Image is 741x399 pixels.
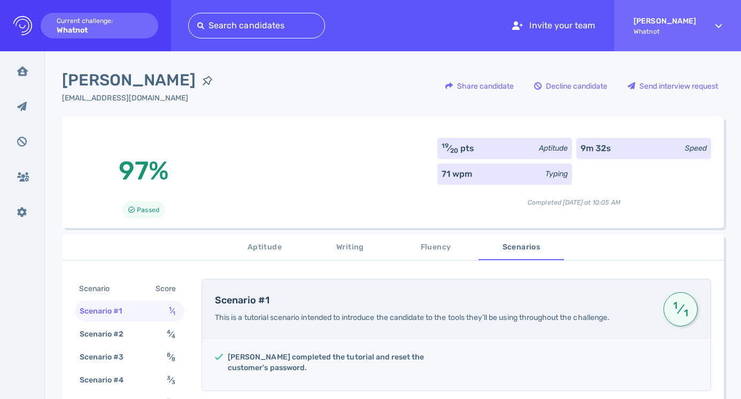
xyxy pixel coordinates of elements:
[172,333,175,340] sub: 4
[581,142,611,155] div: 9m 32s
[439,73,520,99] button: Share candidate
[545,168,568,179] div: Typing
[442,142,475,155] div: ⁄ pts
[485,241,558,254] span: Scenarios
[437,189,711,207] div: Completed [DATE] at 10:05 AM
[167,328,171,335] sup: 4
[440,74,519,98] div: Share candidate
[62,92,219,104] div: Click to copy the email address
[172,379,175,386] sub: 3
[78,372,137,388] div: Scenario #4
[173,310,175,317] sub: 1
[442,168,472,181] div: 71 wpm
[529,74,613,98] div: Decline candidate
[167,374,171,381] sup: 3
[167,330,175,339] span: ⁄
[215,295,651,307] h4: Scenario #1
[228,352,447,373] h5: [PERSON_NAME] completed the tutorial and reset the customer's password.
[137,204,159,216] span: Passed
[539,143,568,154] div: Aptitude
[78,303,135,319] div: Scenario #1
[622,74,723,98] div: Send interview request
[450,147,458,154] sub: 20
[167,353,175,362] span: ⁄
[172,356,175,363] sub: 8
[77,281,122,296] div: Scenario
[169,306,172,312] sup: 1
[119,155,169,186] span: 97%
[167,375,175,385] span: ⁄
[62,68,196,92] span: [PERSON_NAME]
[634,17,696,26] strong: [PERSON_NAME]
[622,73,724,99] button: Send interview request
[682,312,690,314] sub: 1
[78,326,137,342] div: Scenario #2
[78,349,137,365] div: Scenario #3
[228,241,301,254] span: Aptitude
[671,300,690,319] span: ⁄
[153,281,182,296] div: Score
[685,143,707,154] div: Speed
[399,241,472,254] span: Fluency
[314,241,387,254] span: Writing
[671,304,680,307] sup: 1
[634,28,696,35] span: Whatnot
[442,142,449,150] sup: 19
[167,351,171,358] sup: 8
[528,73,613,99] button: Decline candidate
[215,313,609,322] span: This is a tutorial scenario intended to introduce the candidate to the tools they’ll be using thr...
[169,307,175,316] span: ⁄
